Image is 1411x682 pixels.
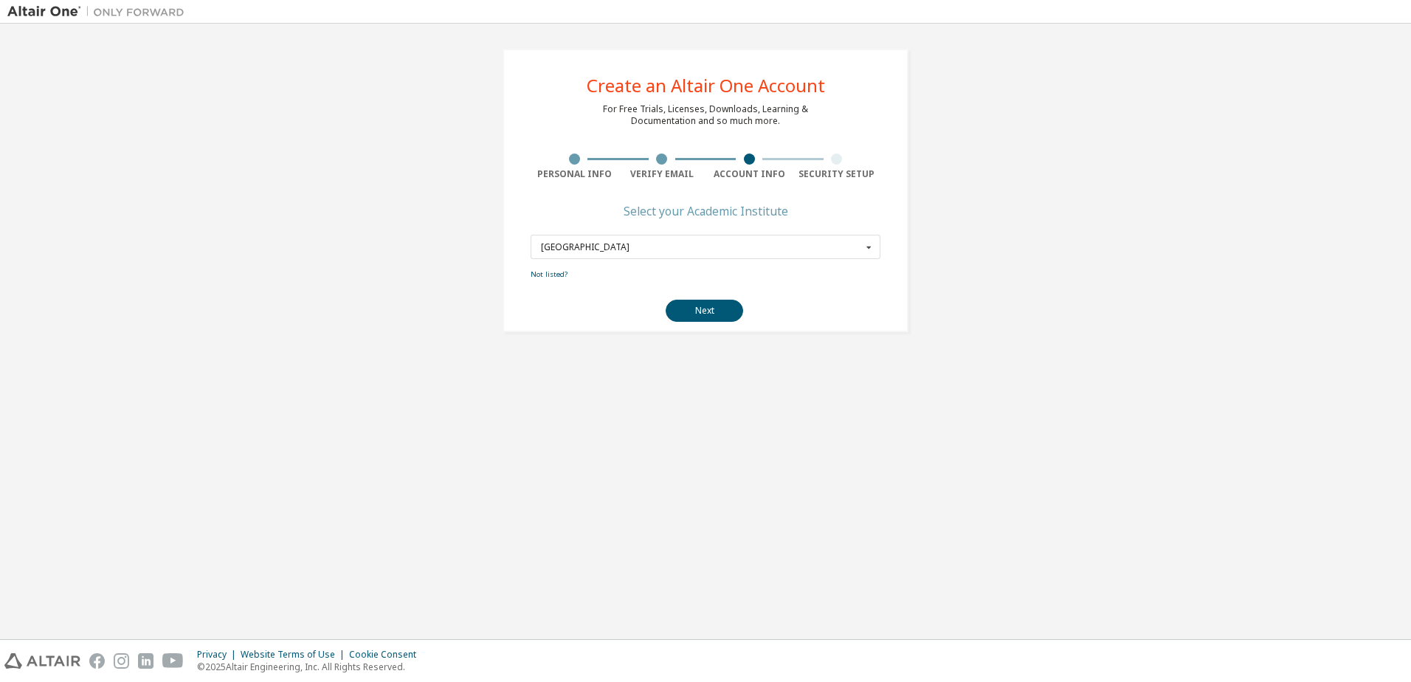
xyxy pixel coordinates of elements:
div: Verify Email [618,168,706,180]
img: Altair One [7,4,192,19]
p: © 2025 Altair Engineering, Inc. All Rights Reserved. [197,661,425,673]
div: Account Info [705,168,793,180]
div: [GEOGRAPHIC_DATA] [541,243,862,252]
a: Not listed? [531,269,567,279]
div: Create an Altair One Account [587,77,825,94]
div: Cookie Consent [349,649,425,661]
img: facebook.svg [89,653,105,669]
img: linkedin.svg [138,653,153,669]
div: Personal Info [531,168,618,180]
div: Privacy [197,649,241,661]
div: For Free Trials, Licenses, Downloads, Learning & Documentation and so much more. [603,103,808,127]
img: altair_logo.svg [4,653,80,669]
div: Website Terms of Use [241,649,349,661]
img: instagram.svg [114,653,129,669]
button: Next [666,300,743,322]
img: youtube.svg [162,653,184,669]
div: Security Setup [793,168,881,180]
div: Select your Academic Institute [624,207,788,216]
